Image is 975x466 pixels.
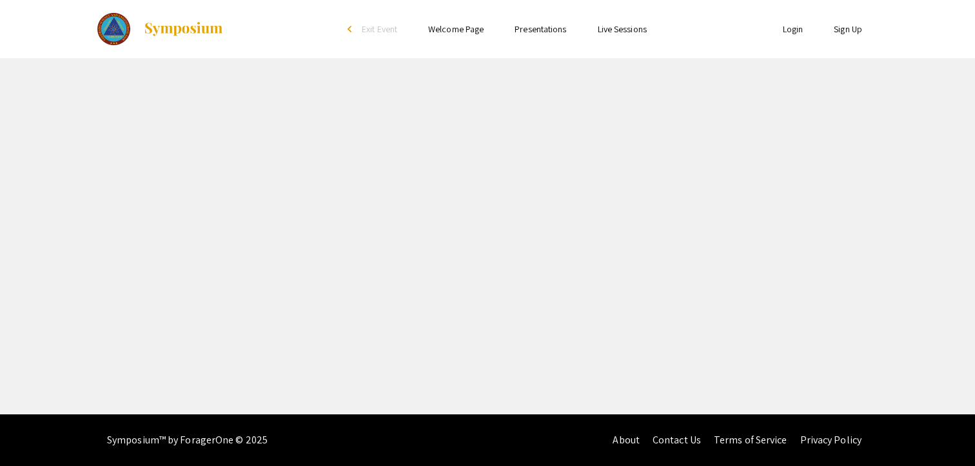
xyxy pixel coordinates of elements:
[834,23,862,35] a: Sign Up
[515,23,566,35] a: Presentations
[428,23,484,35] a: Welcome Page
[783,23,803,35] a: Login
[143,21,224,37] img: Symposium by ForagerOne
[598,23,647,35] a: Live Sessions
[348,25,355,33] div: arrow_back_ios
[10,408,55,456] iframe: Chat
[362,23,397,35] span: Exit Event
[97,13,130,45] img: The 2023 Colorado Science & Engineering Fair
[107,414,268,466] div: Symposium™ by ForagerOne © 2025
[714,433,787,447] a: Terms of Service
[613,433,640,447] a: About
[97,13,224,45] a: The 2023 Colorado Science & Engineering Fair
[800,433,862,447] a: Privacy Policy
[653,433,701,447] a: Contact Us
